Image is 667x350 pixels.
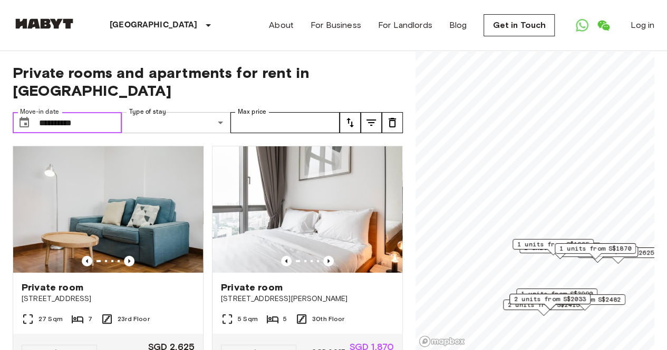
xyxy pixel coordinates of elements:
span: 1 units from S$1870 [559,244,631,253]
span: 3 units from S$2625 [582,248,654,257]
div: Map marker [503,299,584,316]
span: 1 units from S$1985 [517,239,589,249]
button: Previous image [281,256,292,266]
a: For Landlords [378,19,432,32]
div: Map marker [509,294,591,310]
span: 2 units from S$2482 [549,295,621,304]
button: tune [340,112,361,133]
span: [STREET_ADDRESS] [22,294,195,304]
div: Map marker [557,246,638,263]
span: Private room [221,281,283,294]
div: Map marker [544,294,625,311]
span: [STREET_ADDRESS][PERSON_NAME] [221,294,394,304]
button: Previous image [124,256,134,266]
div: Map marker [519,243,601,259]
span: 1 units from S$3990 [521,289,593,298]
span: 23rd Floor [118,314,150,324]
a: Log in [631,19,654,32]
span: 27 Sqm [38,314,63,324]
div: Map marker [516,288,597,305]
div: Map marker [513,239,594,255]
button: tune [382,112,403,133]
div: Map marker [555,243,636,259]
img: Habyt [13,18,76,29]
a: Open WhatsApp [572,15,593,36]
a: For Business [311,19,361,32]
button: Choose date, selected date is 20 Oct 2025 [14,112,35,133]
span: 30th Floor [312,314,345,324]
p: [GEOGRAPHIC_DATA] [110,19,198,32]
span: 2 units from S$2033 [514,294,586,304]
a: Get in Touch [484,14,555,36]
button: Previous image [323,256,334,266]
img: Marketing picture of unit SG-01-108-001-001 [13,146,203,273]
label: Type of stay [129,107,166,116]
span: 2 units from S$2415 [508,300,579,309]
span: Private room [22,281,83,294]
a: About [269,19,294,32]
span: 5 [283,314,287,324]
button: Previous image [82,256,92,266]
a: Mapbox logo [419,335,465,347]
a: Blog [449,19,467,32]
span: 5 Sqm [238,314,258,324]
img: Marketing picture of unit SG-01-113-001-05 [212,146,402,273]
label: Move-in date [20,107,59,116]
label: Max price [238,107,266,116]
a: Open WeChat [593,15,614,36]
span: 7 [88,314,92,324]
span: Private rooms and apartments for rent in [GEOGRAPHIC_DATA] [13,64,403,99]
button: tune [361,112,382,133]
